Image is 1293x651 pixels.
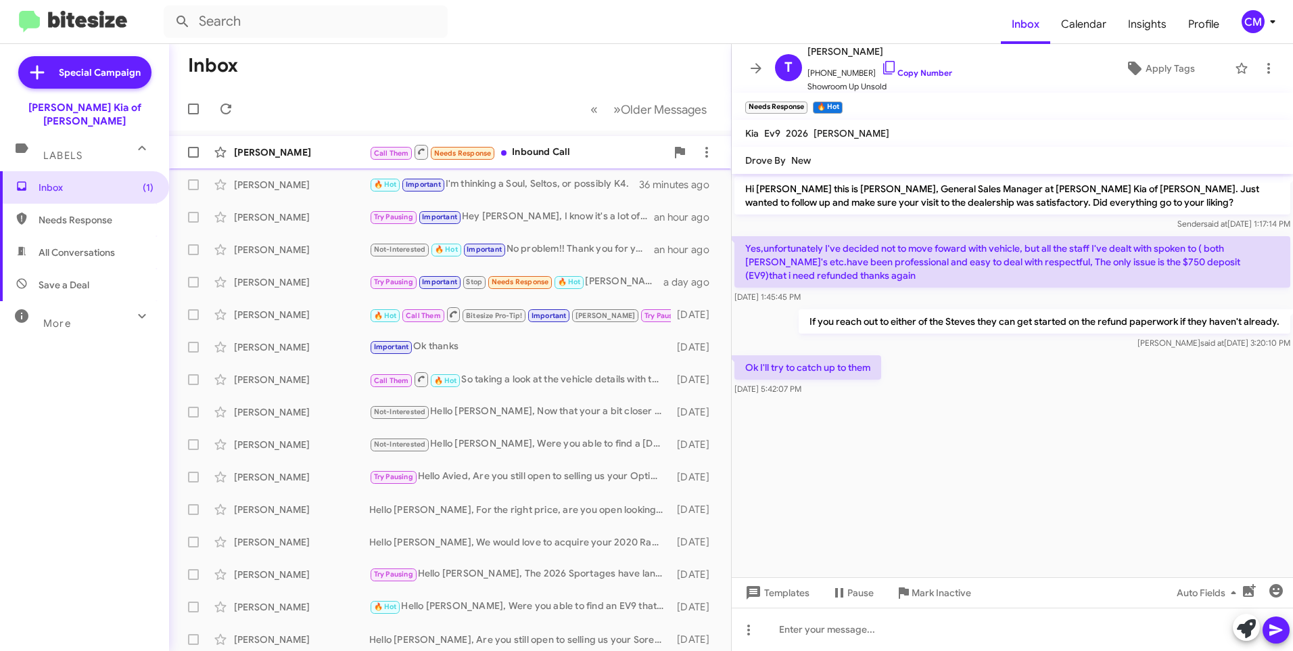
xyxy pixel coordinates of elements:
[374,245,426,254] span: Not-Interested
[639,178,720,192] div: 36 minutes ago
[234,535,369,549] div: [PERSON_NAME]
[1091,56,1228,81] button: Apply Tags
[369,242,654,257] div: No problem!! Thank you for your patience. :)
[671,470,720,484] div: [DATE]
[654,210,720,224] div: an hour ago
[18,56,151,89] a: Special Campaign
[143,181,154,194] span: (1)
[671,503,720,516] div: [DATE]
[369,633,671,646] div: Hello [PERSON_NAME], Are you still open to selling us your Sorento for the right price?
[374,342,409,351] span: Important
[369,209,654,225] div: Hey [PERSON_NAME], I know it's a lot of vehicles to sift through, but were you able to find a veh...
[234,568,369,581] div: [PERSON_NAME]
[734,384,801,394] span: [DATE] 5:42:07 PM
[374,212,413,221] span: Try Pausing
[234,405,369,419] div: [PERSON_NAME]
[575,311,636,320] span: [PERSON_NAME]
[1001,5,1050,44] a: Inbox
[745,127,759,139] span: Kia
[1230,10,1278,33] button: CM
[654,243,720,256] div: an hour ago
[807,43,952,60] span: [PERSON_NAME]
[234,600,369,614] div: [PERSON_NAME]
[234,373,369,386] div: [PERSON_NAME]
[435,245,458,254] span: 🔥 Hot
[885,581,982,605] button: Mark Inactive
[59,66,141,79] span: Special Campaign
[814,127,889,139] span: [PERSON_NAME]
[369,599,671,614] div: Hello [PERSON_NAME], Were you able to find an EV9 that fit your needs?
[374,570,413,579] span: Try Pausing
[1117,5,1177,44] span: Insights
[743,581,809,605] span: Templates
[43,317,71,330] span: More
[369,371,671,388] div: So taking a look at the vehicle details with the appraiser, it looks like we would be able to tra...
[466,277,482,286] span: Stop
[234,145,369,159] div: [PERSON_NAME]
[734,292,801,302] span: [DATE] 1:45:45 PM
[234,470,369,484] div: [PERSON_NAME]
[1177,581,1242,605] span: Auto Fields
[671,405,720,419] div: [DATE]
[492,277,549,286] span: Needs Response
[188,55,238,76] h1: Inbox
[374,602,397,611] span: 🔥 Hot
[671,535,720,549] div: [DATE]
[374,311,397,320] span: 🔥 Hot
[234,178,369,192] div: [PERSON_NAME]
[374,376,409,385] span: Call Them
[467,245,502,254] span: Important
[374,472,413,481] span: Try Pausing
[583,95,715,123] nav: Page navigation example
[164,5,448,38] input: Search
[234,210,369,224] div: [PERSON_NAME]
[613,101,621,118] span: »
[799,309,1290,334] p: If you reach out to either of the Steves they can get started on the refund paperwork if they hav...
[39,246,115,259] span: All Conversations
[786,127,808,139] span: 2026
[39,278,89,292] span: Save a Deal
[784,57,793,78] span: T
[434,149,492,158] span: Needs Response
[1137,338,1290,348] span: [PERSON_NAME] [DATE] 3:20:10 PM
[422,277,457,286] span: Important
[912,581,971,605] span: Mark Inactive
[374,149,409,158] span: Call Them
[369,339,671,355] div: Ok thanks
[881,68,952,78] a: Copy Number
[671,308,720,321] div: [DATE]
[644,311,684,320] span: Try Pausing
[532,311,567,320] span: Important
[734,355,881,380] p: Ok I'll try to catch up to them
[1146,56,1195,81] span: Apply Tags
[671,568,720,581] div: [DATE]
[734,177,1290,215] p: Hi [PERSON_NAME] this is [PERSON_NAME], General Sales Manager at [PERSON_NAME] Kia of [PERSON_NAM...
[813,102,842,114] small: 🔥 Hot
[582,95,606,123] button: Previous
[374,407,426,416] span: Not-Interested
[39,181,154,194] span: Inbox
[671,373,720,386] div: [DATE]
[234,503,369,516] div: [PERSON_NAME]
[406,180,441,189] span: Important
[671,633,720,646] div: [DATE]
[847,581,874,605] span: Pause
[406,311,441,320] span: Call Them
[1177,219,1290,229] span: Sender [DATE] 1:17:14 PM
[466,311,522,320] span: Bitesize Pro-Tip!
[369,306,671,323] div: Sounds good just let me know when works best for you!
[1177,5,1230,44] a: Profile
[764,127,780,139] span: Ev9
[374,180,397,189] span: 🔥 Hot
[1050,5,1117,44] a: Calendar
[369,274,663,290] div: [PERSON_NAME] we will be at [GEOGRAPHIC_DATA] around 10am
[621,102,707,117] span: Older Messages
[745,102,807,114] small: Needs Response
[234,275,369,289] div: [PERSON_NAME]
[369,436,671,452] div: Hello [PERSON_NAME], Were you able to find a [DATE] that fit your needs?
[820,581,885,605] button: Pause
[1242,10,1265,33] div: CM
[732,581,820,605] button: Templates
